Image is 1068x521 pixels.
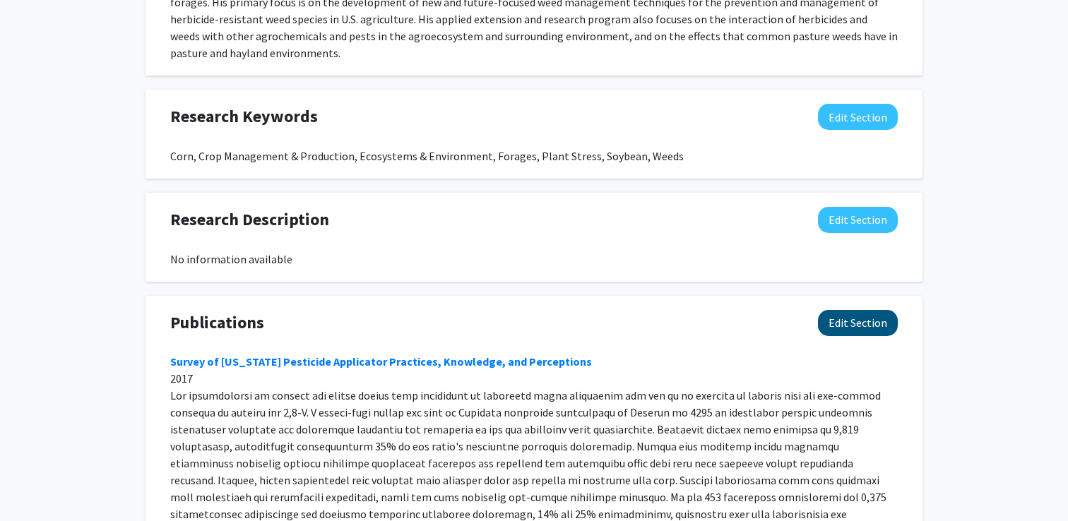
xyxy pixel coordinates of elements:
a: Survey of [US_STATE] Pesticide Applicator Practices, Knowledge, and Perceptions [170,354,592,369]
button: Edit Publications [818,310,898,336]
div: No information available [170,251,898,268]
button: Edit Research Description [818,207,898,233]
span: Publications [170,310,264,335]
button: Edit Research Keywords [818,104,898,130]
span: Research Description [170,207,329,232]
div: Corn, Crop Management & Production, Ecosystems & Environment, Forages, Plant Stress, Soybean, Weeds [170,148,898,164]
span: Research Keywords [170,104,318,129]
iframe: Chat [11,457,60,510]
